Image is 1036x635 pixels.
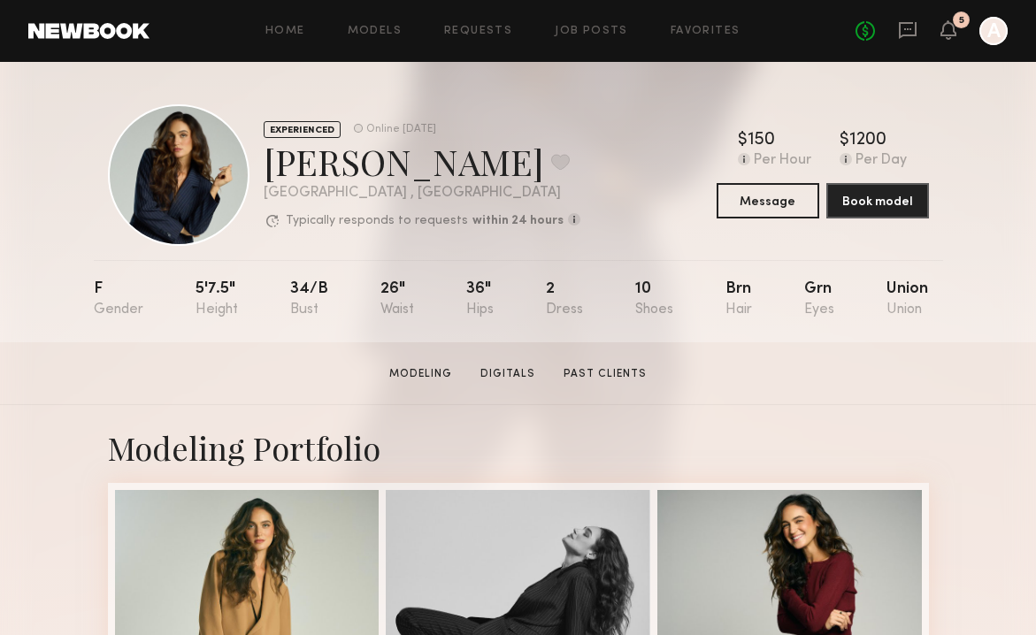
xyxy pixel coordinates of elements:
div: $ [840,132,849,149]
a: Models [348,26,402,37]
div: 36" [466,281,494,317]
button: Message [717,183,819,218]
div: Online [DATE] [366,124,436,135]
a: Requests [444,26,512,37]
div: F [94,281,143,317]
p: Typically responds to requests [286,215,468,227]
a: Past Clients [556,366,654,382]
div: [GEOGRAPHIC_DATA] , [GEOGRAPHIC_DATA] [264,186,580,201]
div: 5 [959,16,964,26]
div: Per Hour [754,153,811,169]
div: EXPERIENCED [264,121,341,138]
a: Home [265,26,305,37]
div: $ [738,132,748,149]
div: 26" [380,281,414,317]
div: 10 [635,281,673,317]
div: Modeling Portfolio [108,426,929,469]
div: [PERSON_NAME] [264,138,580,185]
b: within 24 hours [472,215,564,227]
a: Modeling [382,366,459,382]
div: 5'7.5" [196,281,238,317]
div: Per Day [856,153,907,169]
a: Favorites [671,26,741,37]
div: 150 [748,132,775,149]
div: 34/b [290,281,328,317]
div: 1200 [849,132,886,149]
a: Job Posts [555,26,628,37]
div: Union [886,281,928,317]
div: Grn [804,281,834,317]
div: 2 [546,281,583,317]
a: Digitals [473,366,542,382]
div: Brn [725,281,752,317]
a: A [979,17,1008,45]
button: Book model [826,183,929,218]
